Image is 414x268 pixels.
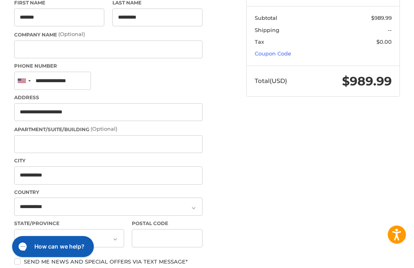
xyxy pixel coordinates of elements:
label: Country [14,189,203,196]
label: State/Province [14,220,124,227]
span: $989.99 [371,15,392,21]
label: Send me news and special offers via text message* [14,258,203,265]
small: (Optional) [91,125,117,132]
label: City [14,157,203,164]
span: Shipping [255,27,279,33]
small: (Optional) [58,31,85,37]
span: $989.99 [342,74,392,89]
label: Company Name [14,30,203,38]
a: Coupon Code [255,50,291,57]
span: Subtotal [255,15,277,21]
div: United States: +1 [15,72,33,89]
label: Apartment/Suite/Building [14,125,203,133]
span: $0.00 [376,38,392,45]
span: -- [388,27,392,33]
span: Tax [255,38,264,45]
iframe: Gorgias live chat messenger [8,233,96,260]
label: Address [14,94,203,101]
label: Phone Number [14,62,203,70]
span: Total (USD) [255,77,287,85]
label: Postal Code [132,220,203,227]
